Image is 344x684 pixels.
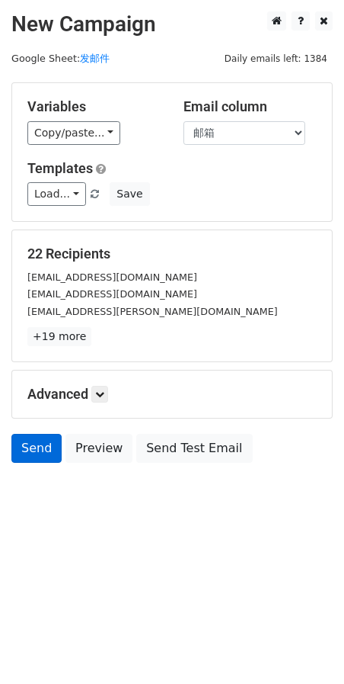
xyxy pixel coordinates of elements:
h5: Advanced [27,386,317,403]
h5: Variables [27,98,161,115]
a: Load... [27,182,86,206]
a: Copy/paste... [27,121,120,145]
a: +19 more [27,327,91,346]
a: 发邮件 [80,53,110,64]
a: Daily emails left: 1384 [219,53,333,64]
small: [EMAIL_ADDRESS][PERSON_NAME][DOMAIN_NAME] [27,306,278,317]
iframe: Chat Widget [268,611,344,684]
small: [EMAIL_ADDRESS][DOMAIN_NAME] [27,288,197,300]
span: Daily emails left: 1384 [219,50,333,67]
small: [EMAIL_ADDRESS][DOMAIN_NAME] [27,271,197,283]
a: Send [11,434,62,463]
h2: New Campaign [11,11,333,37]
h5: Email column [183,98,317,115]
a: Preview [65,434,132,463]
button: Save [110,182,149,206]
h5: 22 Recipients [27,246,317,262]
a: Send Test Email [136,434,252,463]
a: Templates [27,160,93,176]
small: Google Sheet: [11,53,110,64]
div: 聊天小组件 [268,611,344,684]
